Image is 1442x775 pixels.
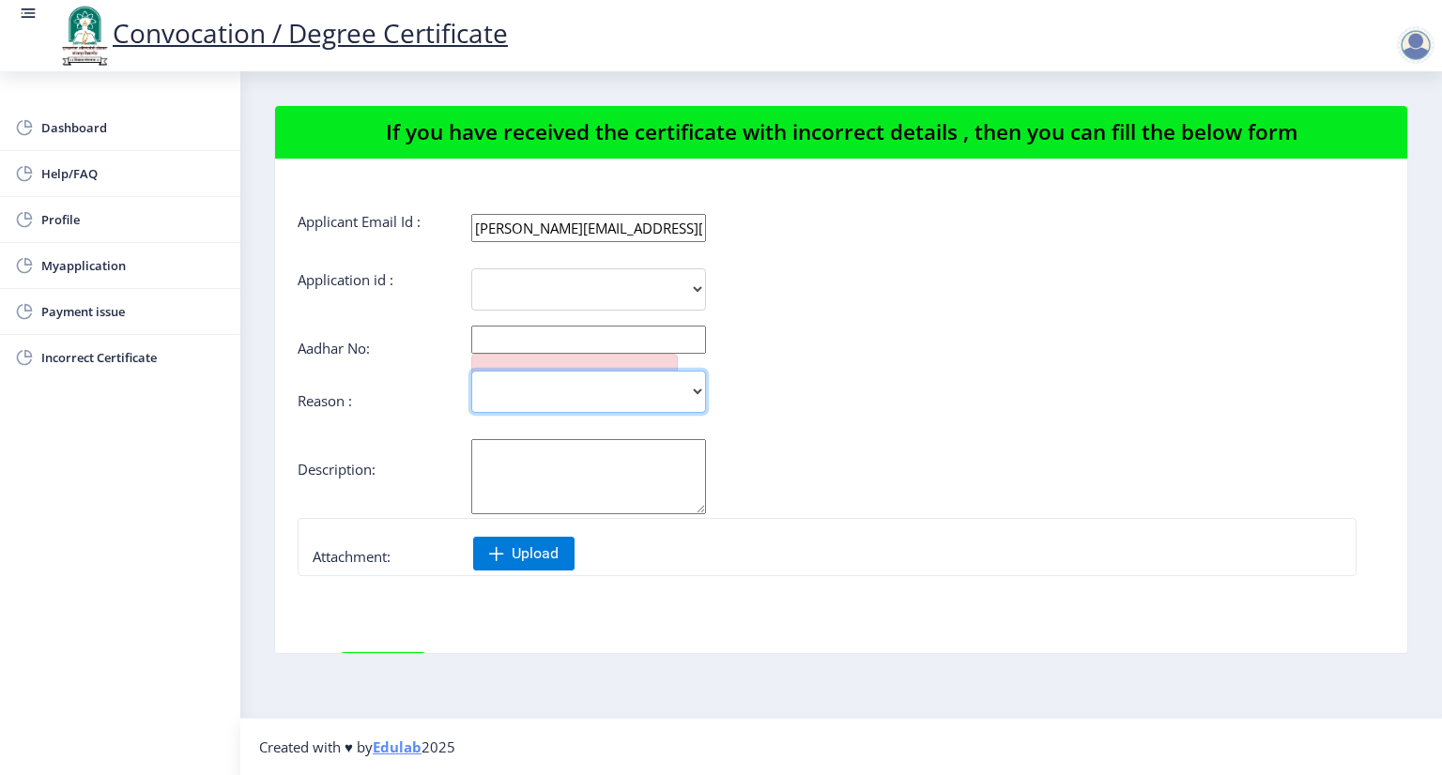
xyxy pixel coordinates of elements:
span: Created with ♥ by 2025 [259,737,455,756]
a: Convocation / Degree Certificate [56,15,508,51]
span: Upload [512,544,559,563]
img: logo [56,4,113,68]
button: submit [340,651,426,689]
span: Profile [41,208,225,231]
label: Aadhar No: [298,339,370,357]
span: Payment issue [41,300,225,323]
span: Help/FAQ [41,162,225,185]
label: Description: [298,460,376,479]
span: Dashboard [41,116,225,139]
span: Incorrect Certificate [41,346,225,369]
nb-card-header: If you have received the certificate with incorrect details , then you can fill the below form [275,106,1407,160]
label: Attachment: [313,547,391,566]
a: Edulab [373,737,422,756]
label: Applicant Email Id : [298,212,421,231]
span: Myapplication [41,254,225,277]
